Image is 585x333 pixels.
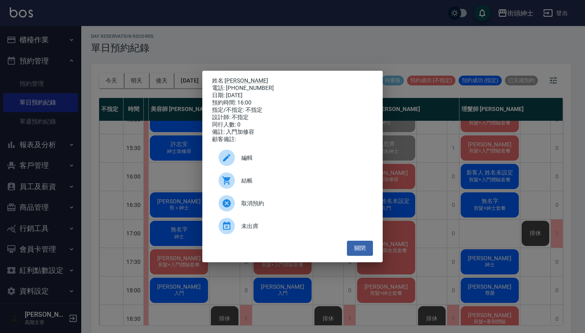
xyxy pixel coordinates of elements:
p: 姓名: [212,77,373,85]
a: [PERSON_NAME] [225,77,268,84]
button: 關閉 [347,241,373,256]
div: 同行人數: 0 [212,121,373,128]
div: 取消預約 [212,192,373,215]
div: 指定/不指定: 不指定 [212,107,373,114]
span: 結帳 [241,176,366,185]
span: 編輯 [241,154,366,162]
div: 未出席 [212,215,373,237]
div: 預約時間: 16:00 [212,99,373,107]
span: 未出席 [241,222,366,231]
div: 日期: [DATE] [212,92,373,99]
div: 電話: [PHONE_NUMBER] [212,85,373,92]
div: 設計師: 不指定 [212,114,373,121]
div: 顧客備註: [212,136,373,143]
div: 編輯 [212,146,373,169]
span: 取消預約 [241,199,366,208]
a: 結帳 [212,169,373,192]
div: 備註: 入門加修容 [212,128,373,136]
